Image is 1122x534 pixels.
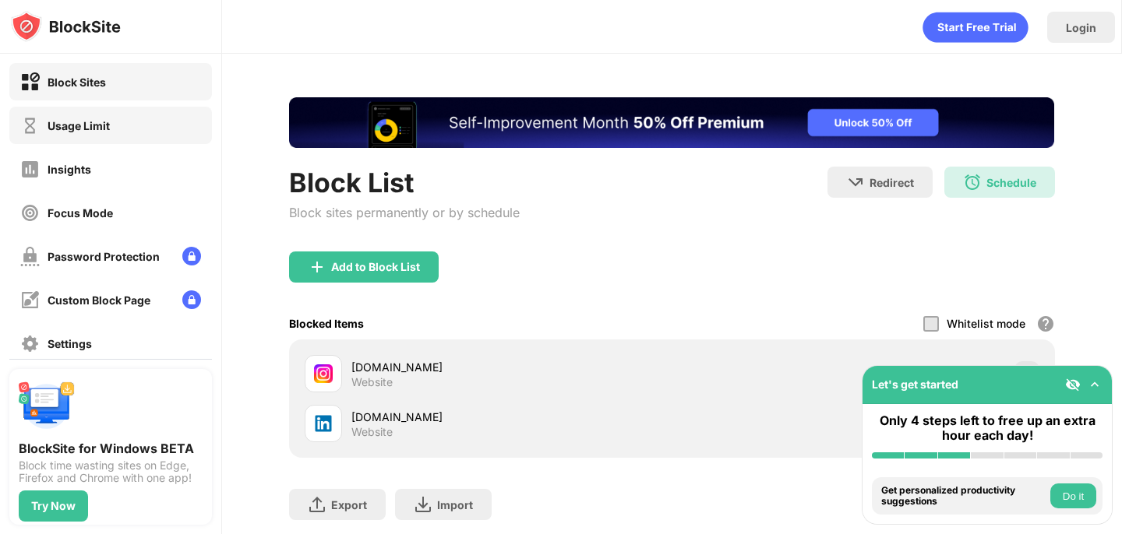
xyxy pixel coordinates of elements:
div: Website [351,425,393,439]
div: Add to Block List [331,261,420,273]
img: time-usage-off.svg [20,116,40,135]
div: Settings [48,337,92,350]
div: animation [923,12,1028,43]
div: Let's get started [872,378,958,391]
div: Schedule [986,176,1036,189]
div: Custom Block Page [48,293,150,307]
img: lock-menu.svg [182,290,201,309]
div: [DOMAIN_NAME] [351,359,672,375]
div: Website [351,375,393,389]
img: insights-off.svg [20,160,40,179]
button: Do it [1050,483,1096,508]
div: BlockSite for Windows BETA [19,441,203,456]
img: eye-not-visible.svg [1065,377,1081,392]
img: lock-menu.svg [182,247,201,265]
div: Only 4 steps left to free up an extra hour each day! [872,413,1103,443]
div: Blocked Items [289,317,364,330]
img: password-protection-off.svg [20,247,40,266]
iframe: Banner [289,97,1054,148]
div: Block sites permanently or by schedule [289,205,520,220]
div: Insights [48,163,91,176]
img: customize-block-page-off.svg [20,290,40,310]
div: Redirect [870,176,914,189]
div: Focus Mode [48,206,113,220]
div: Login [1066,21,1096,34]
img: omni-setup-toggle.svg [1087,377,1103,392]
div: Import [437,498,473,511]
img: focus-off.svg [20,203,40,223]
div: Try Now [31,500,76,512]
img: settings-off.svg [20,334,40,353]
div: Password Protection [48,250,160,263]
div: Usage Limit [48,119,110,132]
div: Get personalized productivity suggestions [881,485,1046,508]
div: Block Sites [48,76,106,89]
div: Block List [289,167,520,198]
div: Whitelist mode [947,317,1025,330]
img: push-desktop.svg [19,378,75,434]
img: favicons [314,414,333,433]
div: Block time wasting sites on Edge, Firefox and Chrome with one app! [19,459,203,484]
img: block-on.svg [20,72,40,92]
img: logo-blocksite.svg [11,11,121,42]
img: favicons [314,364,333,383]
div: Export [331,498,367,511]
div: [DOMAIN_NAME] [351,409,672,425]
